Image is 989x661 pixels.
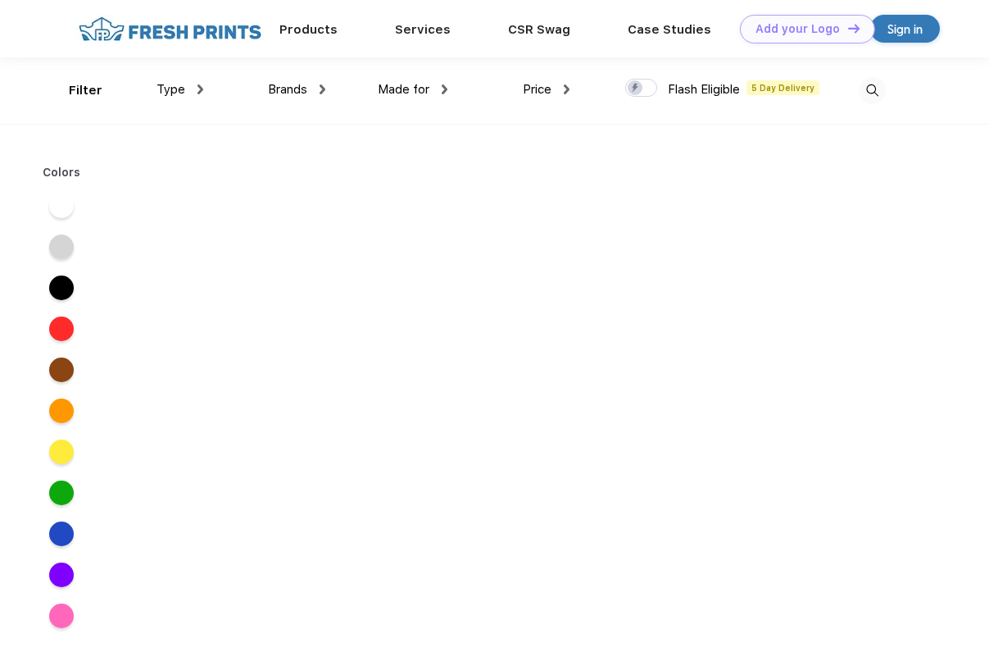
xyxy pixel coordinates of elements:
[279,22,338,37] a: Products
[859,77,886,104] img: desktop_search.svg
[887,20,923,39] div: Sign in
[378,82,429,97] span: Made for
[442,84,447,94] img: dropdown.png
[268,82,307,97] span: Brands
[74,15,266,43] img: fo%20logo%202.webp
[30,164,93,181] div: Colors
[870,15,940,43] a: Sign in
[197,84,203,94] img: dropdown.png
[746,80,819,95] span: 5 Day Delivery
[755,22,840,36] div: Add your Logo
[848,24,860,33] img: DT
[668,82,740,97] span: Flash Eligible
[157,82,185,97] span: Type
[564,84,569,94] img: dropdown.png
[69,81,102,100] div: Filter
[320,84,325,94] img: dropdown.png
[523,82,551,97] span: Price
